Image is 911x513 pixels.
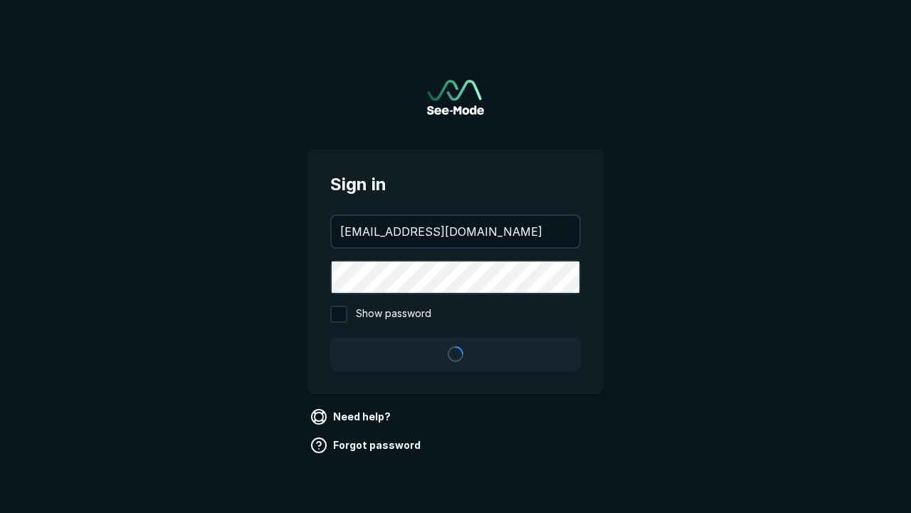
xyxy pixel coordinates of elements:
input: your@email.com [332,216,579,247]
a: Forgot password [307,434,426,457]
a: Go to sign in [427,80,484,115]
span: Sign in [330,172,581,197]
span: Show password [356,306,431,323]
img: See-Mode Logo [427,80,484,115]
a: Need help? [307,405,396,428]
